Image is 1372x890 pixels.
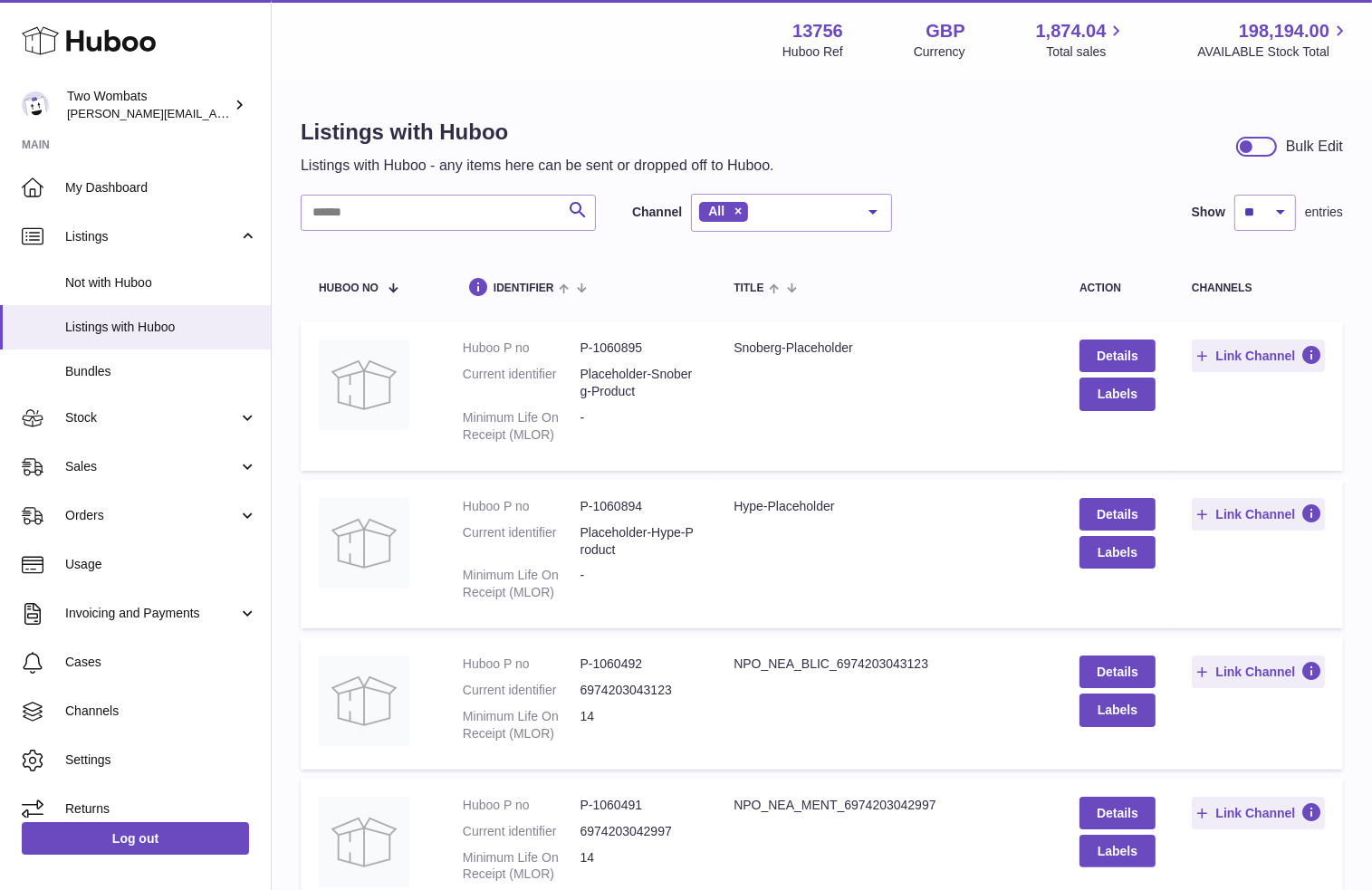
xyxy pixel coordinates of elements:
div: Hype-Placeholder [734,498,1043,515]
dt: Minimum Life On Receipt (MLOR) [463,708,580,742]
a: 1,874.04 Total sales [1036,19,1127,61]
img: Snoberg-Placeholder [319,340,409,430]
span: Sales [65,458,238,475]
span: Invoicing and Payments [65,605,238,622]
dd: 14 [580,708,698,742]
dt: Minimum Life On Receipt (MLOR) [463,567,580,601]
button: Labels [1079,694,1156,726]
button: Labels [1079,378,1156,410]
span: AVAILABLE Stock Total [1197,43,1350,61]
dt: Minimum Life On Receipt (MLOR) [463,849,580,884]
img: adam.randall@twowombats.com [22,91,49,119]
strong: GBP [926,19,964,43]
span: Bundles [65,363,257,380]
dd: - [580,409,698,444]
div: Two Wombats [67,88,230,122]
span: Listings with Huboo [65,319,257,336]
img: NPO_NEA_BLIC_6974203043123 [319,656,409,746]
span: Huboo no [319,282,379,294]
dt: Huboo P no [463,797,580,814]
dd: 6974203043123 [580,682,698,699]
dt: Current identifier [463,682,580,699]
button: Link Channel [1192,340,1325,372]
button: Link Channel [1192,797,1325,829]
span: Orders [65,507,238,524]
dt: Minimum Life On Receipt (MLOR) [463,409,580,444]
span: Link Channel [1216,664,1296,680]
label: Show [1192,204,1225,221]
span: Returns [65,800,257,818]
span: Total sales [1046,43,1127,61]
div: Huboo Ref [782,43,843,61]
span: 1,874.04 [1036,19,1107,43]
dd: 6974203042997 [580,823,698,840]
span: title [734,282,763,294]
dt: Huboo P no [463,656,580,673]
span: Channels [65,703,257,720]
span: entries [1305,204,1343,221]
span: identifier [494,282,554,294]
a: Details [1079,498,1156,531]
button: Link Channel [1192,656,1325,688]
button: Labels [1079,536,1156,569]
div: Currency [914,43,965,61]
a: Details [1079,797,1156,829]
p: Listings with Huboo - any items here can be sent or dropped off to Huboo. [301,156,774,176]
dd: - [580,567,698,601]
strong: 13756 [792,19,843,43]
dd: Placeholder-Hype-Product [580,524,698,559]
dd: P-1060492 [580,656,698,673]
dd: P-1060491 [580,797,698,814]
div: NPO_NEA_BLIC_6974203043123 [734,656,1043,673]
a: 198,194.00 AVAILABLE Stock Total [1197,19,1350,61]
dd: Placeholder-Snoberg-Product [580,366,698,400]
span: Link Channel [1216,348,1296,364]
div: Snoberg-Placeholder [734,340,1043,357]
img: Hype-Placeholder [319,498,409,589]
span: [PERSON_NAME][EMAIL_ADDRESS][PERSON_NAME][DOMAIN_NAME] [67,106,460,120]
button: Labels [1079,835,1156,867]
dd: P-1060894 [580,498,698,515]
div: NPO_NEA_MENT_6974203042997 [734,797,1043,814]
dt: Huboo P no [463,340,580,357]
span: Usage [65,556,257,573]
dd: 14 [580,849,698,884]
span: Link Channel [1216,805,1296,821]
button: Link Channel [1192,498,1325,531]
a: Details [1079,656,1156,688]
div: channels [1192,282,1325,294]
div: action [1079,282,1156,294]
span: My Dashboard [65,179,257,196]
dd: P-1060895 [580,340,698,357]
dt: Current identifier [463,366,580,400]
dt: Current identifier [463,823,580,840]
a: Log out [22,822,249,855]
h1: Listings with Huboo [301,118,774,147]
span: Settings [65,751,257,769]
span: Listings [65,228,238,245]
dt: Current identifier [463,524,580,559]
span: Not with Huboo [65,274,257,292]
span: 198,194.00 [1239,19,1329,43]
span: Cases [65,654,257,671]
label: Channel [632,204,682,221]
span: Stock [65,409,238,426]
span: Link Channel [1216,506,1296,522]
span: All [708,204,724,218]
div: Bulk Edit [1286,137,1343,157]
a: Details [1079,340,1156,372]
img: NPO_NEA_MENT_6974203042997 [319,797,409,887]
dt: Huboo P no [463,498,580,515]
